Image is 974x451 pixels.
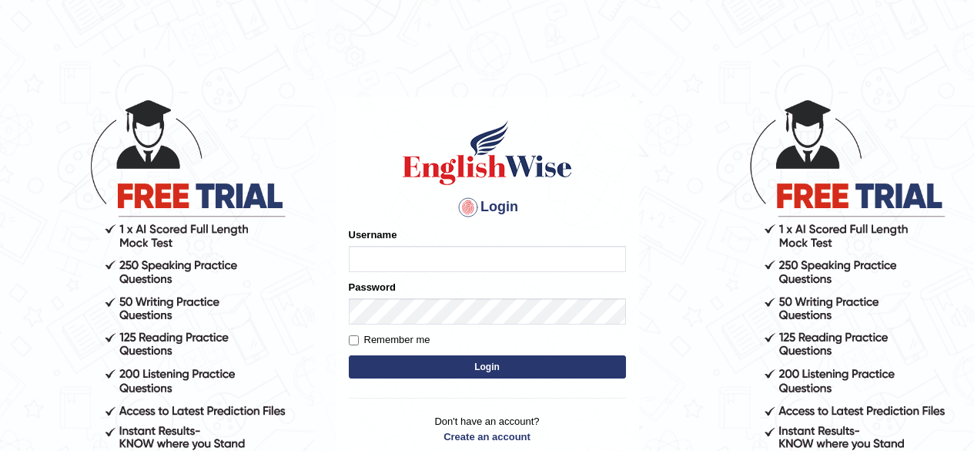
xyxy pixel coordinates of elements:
[349,355,626,379] button: Login
[400,118,575,187] img: Logo of English Wise sign in for intelligent practice with AI
[349,195,626,220] h4: Login
[349,227,397,242] label: Username
[349,332,430,348] label: Remember me
[349,335,359,345] input: Remember me
[349,280,396,294] label: Password
[349,429,626,444] a: Create an account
